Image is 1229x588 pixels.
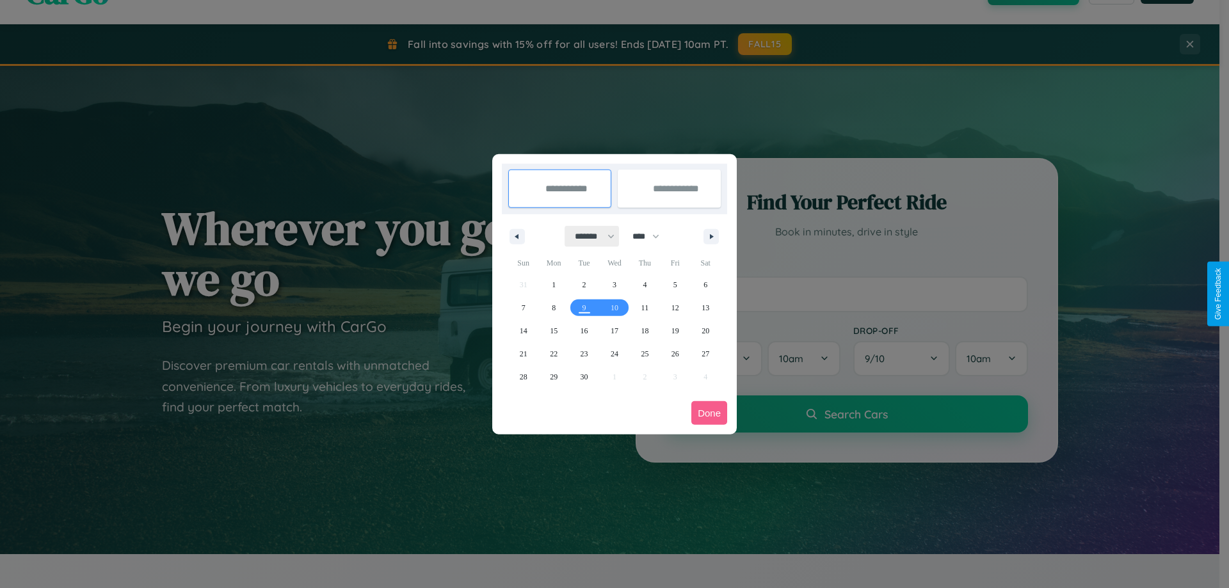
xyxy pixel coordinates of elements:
[671,319,679,342] span: 19
[569,342,599,365] button: 23
[550,319,558,342] span: 15
[582,273,586,296] span: 2
[508,253,538,273] span: Sun
[660,319,690,342] button: 19
[552,296,556,319] span: 8
[522,296,526,319] span: 7
[702,319,709,342] span: 20
[569,365,599,388] button: 30
[582,296,586,319] span: 9
[550,342,558,365] span: 22
[538,365,568,388] button: 29
[613,273,616,296] span: 3
[520,319,527,342] span: 14
[691,253,721,273] span: Sat
[569,273,599,296] button: 2
[538,253,568,273] span: Mon
[508,365,538,388] button: 28
[671,342,679,365] span: 26
[673,273,677,296] span: 5
[538,319,568,342] button: 15
[691,273,721,296] button: 6
[630,319,660,342] button: 18
[508,296,538,319] button: 7
[569,319,599,342] button: 16
[630,253,660,273] span: Thu
[599,319,629,342] button: 17
[611,342,618,365] span: 24
[550,365,558,388] span: 29
[581,365,588,388] span: 30
[702,342,709,365] span: 27
[641,296,649,319] span: 11
[660,342,690,365] button: 26
[660,253,690,273] span: Fri
[702,296,709,319] span: 13
[1214,268,1223,320] div: Give Feedback
[630,296,660,319] button: 11
[520,365,527,388] span: 28
[611,319,618,342] span: 17
[691,342,721,365] button: 27
[538,342,568,365] button: 22
[599,342,629,365] button: 24
[508,319,538,342] button: 14
[691,319,721,342] button: 20
[508,342,538,365] button: 21
[538,296,568,319] button: 8
[552,273,556,296] span: 1
[599,273,629,296] button: 3
[703,273,707,296] span: 6
[520,342,527,365] span: 21
[581,342,588,365] span: 23
[599,296,629,319] button: 10
[691,296,721,319] button: 13
[660,296,690,319] button: 12
[611,296,618,319] span: 10
[630,342,660,365] button: 25
[671,296,679,319] span: 12
[643,273,647,296] span: 4
[691,401,727,425] button: Done
[630,273,660,296] button: 4
[641,319,648,342] span: 18
[538,273,568,296] button: 1
[569,296,599,319] button: 9
[660,273,690,296] button: 5
[599,253,629,273] span: Wed
[641,342,648,365] span: 25
[581,319,588,342] span: 16
[569,253,599,273] span: Tue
